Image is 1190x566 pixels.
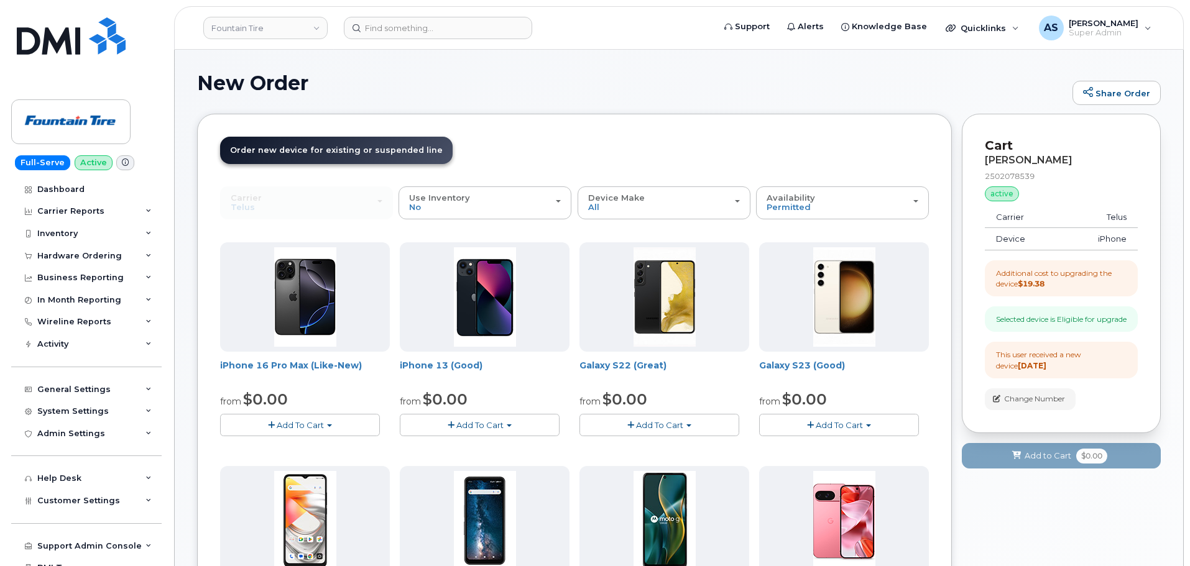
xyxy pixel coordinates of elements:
span: Add to Cart [1025,450,1071,462]
button: Add To Cart [400,414,560,436]
span: Availability [767,193,815,203]
a: Share Order [1072,81,1161,106]
span: Add To Cart [636,420,683,430]
span: $0.00 [1076,449,1107,463]
div: active [985,186,1019,201]
span: Order new device for existing or suspended line [230,145,443,155]
strong: [DATE] [1018,361,1046,370]
span: Add To Cart [277,420,324,430]
small: from [220,396,241,407]
td: Carrier [985,206,1062,229]
button: Add to Cart $0.00 [962,443,1161,468]
span: $0.00 [782,390,827,408]
img: LSSGS22128BK.jpg [634,247,696,347]
div: iPhone 16 Pro Max (Like-New) [220,359,390,384]
a: iPhone 13 (Good) [400,360,482,371]
span: $0.00 [602,390,647,408]
small: from [759,396,780,407]
div: iPhone 13 (Good) [400,359,570,384]
td: iPhone [1062,228,1138,250]
button: Availability Permitted [756,186,929,219]
div: Galaxy S22 (Great) [579,359,749,384]
span: No [409,202,421,212]
button: Device Make All [578,186,750,219]
td: Device [985,228,1062,250]
div: 2502078539 [985,171,1138,181]
small: from [579,396,601,407]
div: Additional cost to upgrading the device [996,268,1127,289]
a: iPhone 16 Pro Max (Like-New) [220,360,362,371]
div: Galaxy S23 (Good) [759,359,929,384]
span: $0.00 [423,390,468,408]
button: Add To Cart [220,414,380,436]
span: $0.00 [243,390,288,408]
span: Add To Cart [816,420,863,430]
div: [PERSON_NAME] [985,155,1138,166]
span: All [588,202,599,212]
span: Use Inventory [409,193,470,203]
span: Permitted [767,202,811,212]
img: LSSGS23128WH.jpg [813,247,875,347]
iframe: Messenger Launcher [1136,512,1181,557]
div: Selected device is Eligible for upgrade [996,314,1127,324]
img: LAIP13128BK.jpg [454,247,516,347]
small: from [400,396,421,407]
span: Add To Cart [456,420,504,430]
td: Telus [1062,206,1138,229]
button: Use Inventory No [399,186,571,219]
h1: New Order [197,72,1066,94]
p: Cart [985,137,1138,155]
img: LAIP16PM256BK.jpg [274,247,336,347]
div: This user received a new device [996,349,1127,370]
a: Galaxy S22 (Great) [579,360,666,371]
span: Device Make [588,193,645,203]
strong: $19.38 [1018,279,1045,288]
a: Galaxy S23 (Good) [759,360,845,371]
span: Change Number [1004,393,1065,404]
button: Add To Cart [579,414,739,436]
button: Add To Cart [759,414,919,436]
button: Change Number [985,388,1076,410]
